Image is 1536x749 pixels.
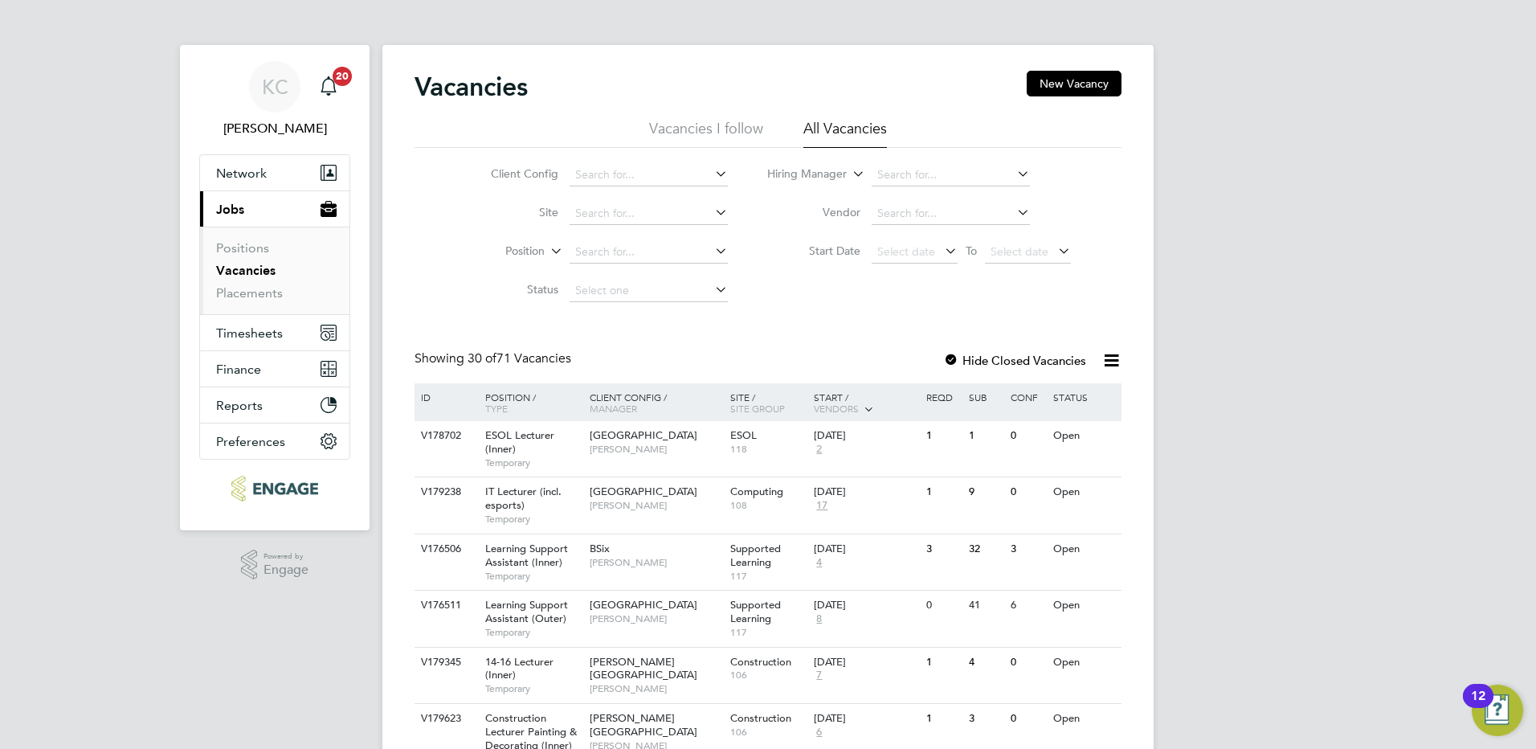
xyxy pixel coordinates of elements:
a: Vacancies [216,263,276,278]
span: [GEOGRAPHIC_DATA] [590,428,697,442]
label: Status [466,282,558,297]
span: 8 [814,612,824,626]
span: Kerry Cattle [199,119,350,138]
span: 7 [814,669,824,682]
button: New Vacancy [1027,71,1121,96]
img: ncclondon-logo-retina.png [231,476,317,501]
span: Temporary [485,682,582,695]
div: V176506 [417,534,473,564]
div: [DATE] [814,656,918,669]
div: 0 [922,591,964,620]
div: 0 [1007,648,1048,677]
span: [PERSON_NAME][GEOGRAPHIC_DATA] [590,655,697,682]
span: 106 [730,669,807,681]
div: 3 [922,534,964,564]
span: Learning Support Assistant (Inner) [485,542,568,569]
div: Showing [415,350,574,367]
span: Construction [730,655,791,669]
div: [DATE] [814,485,918,499]
span: 4 [814,556,824,570]
span: 20 [333,67,352,86]
div: V179345 [417,648,473,677]
div: Position / [473,383,586,422]
a: 20 [313,61,345,113]
a: Positions [216,240,269,256]
button: Finance [200,351,349,387]
button: Jobs [200,191,349,227]
span: 30 of [468,350,496,366]
div: Sub [965,383,1007,411]
div: Open [1049,534,1119,564]
span: [PERSON_NAME][GEOGRAPHIC_DATA] [590,711,697,739]
span: Temporary [485,570,582,583]
div: Open [1049,421,1119,451]
div: 3 [1007,534,1048,564]
div: 9 [965,477,1007,507]
span: Reports [216,398,263,413]
input: Search for... [570,203,728,225]
div: 0 [1007,421,1048,451]
span: Engage [263,563,308,577]
div: 4 [965,648,1007,677]
span: KC [262,76,288,97]
label: Client Config [466,166,558,181]
span: Powered by [263,550,308,563]
span: Vendors [814,402,859,415]
span: 6 [814,726,824,739]
div: 1 [922,421,964,451]
div: 41 [965,591,1007,620]
span: IT Lecturer (incl. esports) [485,485,562,512]
div: [DATE] [814,712,918,726]
span: 14-16 Lecturer (Inner) [485,655,554,682]
span: Computing [730,485,783,498]
span: 117 [730,570,807,583]
span: 106 [730,726,807,739]
div: [DATE] [814,542,918,556]
span: Temporary [485,626,582,639]
input: Search for... [570,241,728,264]
span: Site Group [730,402,785,415]
button: Reports [200,387,349,423]
span: Select date [877,244,935,259]
span: [PERSON_NAME] [590,499,722,512]
label: Position [452,244,545,260]
span: 117 [730,626,807,639]
span: Jobs [216,202,244,217]
label: Start Date [768,244,860,258]
div: Reqd [922,383,964,411]
div: Open [1049,591,1119,620]
div: Jobs [200,227,349,314]
span: Timesheets [216,325,283,341]
div: V178702 [417,421,473,451]
input: Search for... [872,203,1030,225]
button: Network [200,155,349,190]
div: [DATE] [814,429,918,443]
div: Open [1049,704,1119,734]
span: Temporary [485,513,582,526]
span: 108 [730,499,807,512]
div: 3 [965,704,1007,734]
span: Network [216,166,267,181]
a: Placements [216,285,283,301]
span: 71 Vacancies [468,350,571,366]
div: Start / [810,383,922,424]
input: Search for... [872,164,1030,186]
span: ESOL [730,428,757,442]
button: Timesheets [200,315,349,350]
div: V179238 [417,477,473,507]
label: Hide Closed Vacancies [943,353,1086,368]
input: Search for... [570,164,728,186]
div: V179623 [417,704,473,734]
span: Temporary [485,456,582,469]
span: To [961,240,982,261]
span: BSix [590,542,610,555]
a: KC[PERSON_NAME] [199,61,350,138]
a: Go to home page [199,476,350,501]
div: [DATE] [814,599,918,612]
div: 1 [922,648,964,677]
label: Site [466,205,558,219]
span: 118 [730,443,807,456]
span: [PERSON_NAME] [590,612,722,625]
label: Hiring Manager [754,166,847,182]
div: 6 [1007,591,1048,620]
